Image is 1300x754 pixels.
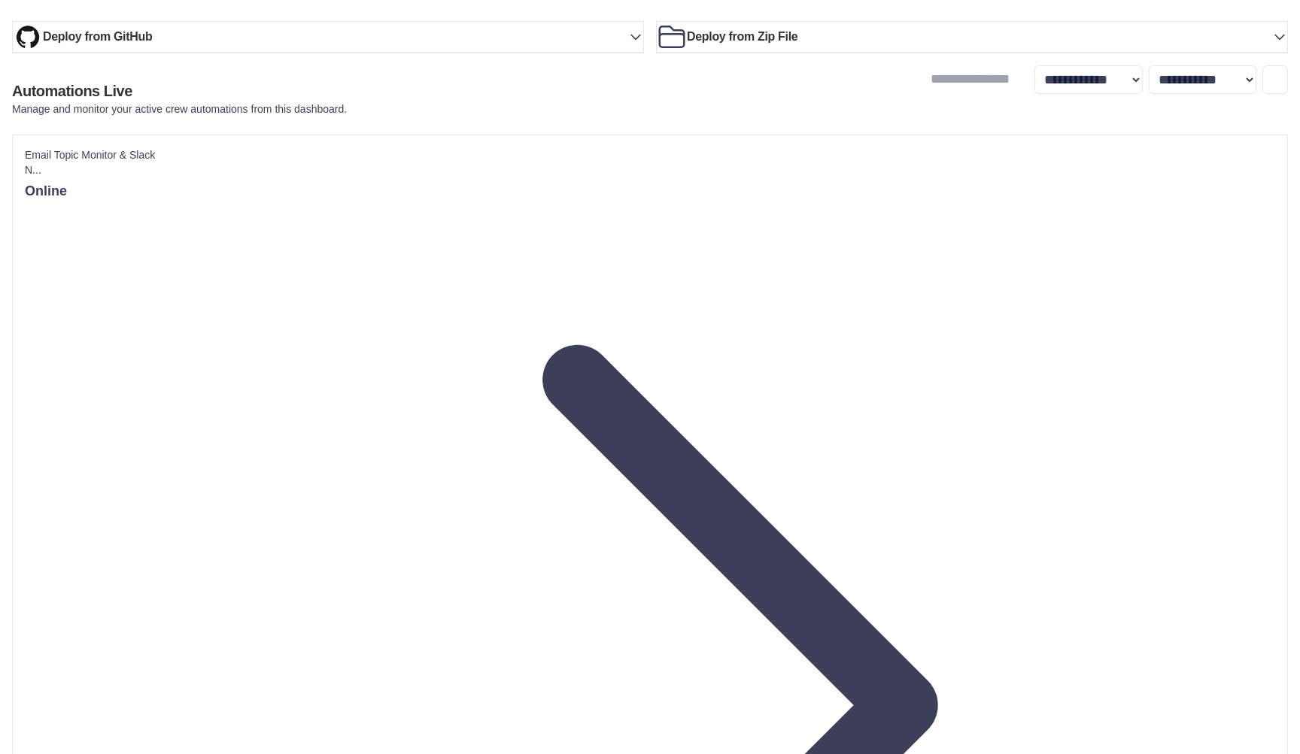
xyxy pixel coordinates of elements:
p: Manage and monitor your active crew automations from this dashboard. [12,101,347,117]
img: GitHub Logo [13,22,43,52]
h3: Deploy from GitHub [43,28,152,46]
p: Email Topic Monitor & Slack N... [25,147,159,177]
h2: Automations Live [12,80,347,101]
h3: Deploy from Zip File [687,28,797,46]
span: Online [25,180,67,203]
